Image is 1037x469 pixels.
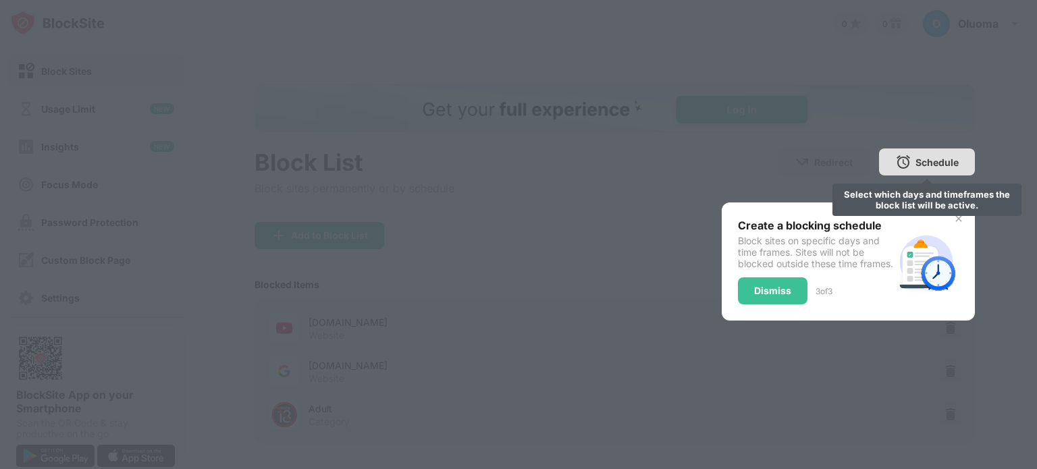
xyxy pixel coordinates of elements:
[915,157,959,168] div: Schedule
[894,229,959,294] img: schedule.svg
[953,213,964,224] img: x-button.svg
[816,286,832,296] div: 3 of 3
[738,235,894,269] div: Block sites on specific days and time frames. Sites will not be blocked outside these time frames.
[838,189,1016,211] div: Select which days and timeframes the block list will be active.
[738,219,894,232] div: Create a blocking schedule
[754,285,791,296] div: Dismiss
